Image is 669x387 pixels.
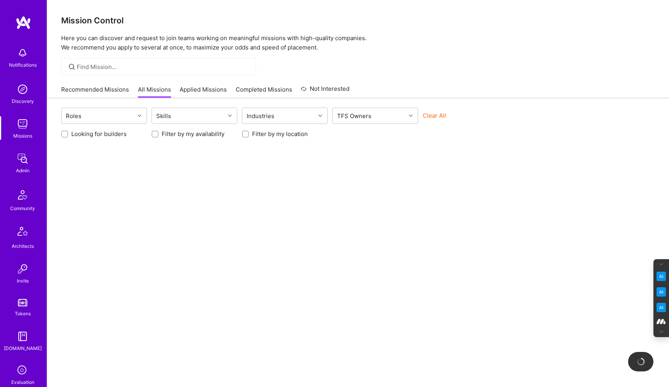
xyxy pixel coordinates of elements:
img: bell [15,45,30,61]
h3: Mission Control [61,16,655,25]
img: Jargon Buster icon [657,303,666,312]
div: Community [10,204,35,212]
input: Find Mission... [77,63,250,71]
img: Email Tone Analyzer icon [657,287,666,297]
div: TFS Owners [335,110,373,122]
div: Missions [13,132,32,140]
div: Roles [64,110,83,122]
img: Invite [15,261,30,277]
img: teamwork [15,116,30,132]
div: Industries [245,110,276,122]
div: Invite [17,277,29,285]
a: Recommended Missions [61,85,129,98]
div: Notifications [9,61,37,69]
a: Applied Missions [180,85,227,98]
label: Filter by my location [252,130,308,138]
img: discovery [15,81,30,97]
img: loading [637,358,645,366]
img: tokens [18,299,27,306]
a: Completed Missions [236,85,292,98]
div: Admin [16,166,30,175]
img: logo [16,16,31,30]
i: icon Chevron [409,114,413,118]
div: Skills [154,110,173,122]
i: icon Chevron [318,114,322,118]
p: Here you can discover and request to join teams working on meaningful missions with high-quality ... [61,34,655,52]
label: Filter by my availability [162,130,224,138]
i: icon Chevron [228,114,232,118]
i: icon Chevron [138,114,141,118]
img: guide book [15,329,30,344]
div: Evaluation [11,378,34,386]
i: icon SearchGrey [67,62,76,71]
div: Tokens [15,309,31,318]
img: Architects [13,223,32,242]
button: Clear All [423,111,446,120]
img: Key Point Extractor icon [657,272,666,281]
a: Not Interested [301,84,350,98]
label: Looking for builders [71,130,127,138]
img: admin teamwork [15,151,30,166]
div: Discovery [12,97,34,105]
div: [DOMAIN_NAME] [4,344,42,352]
i: icon SelectionTeam [15,363,30,378]
div: Architects [12,242,34,250]
a: All Missions [138,85,171,98]
img: Community [13,186,32,204]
